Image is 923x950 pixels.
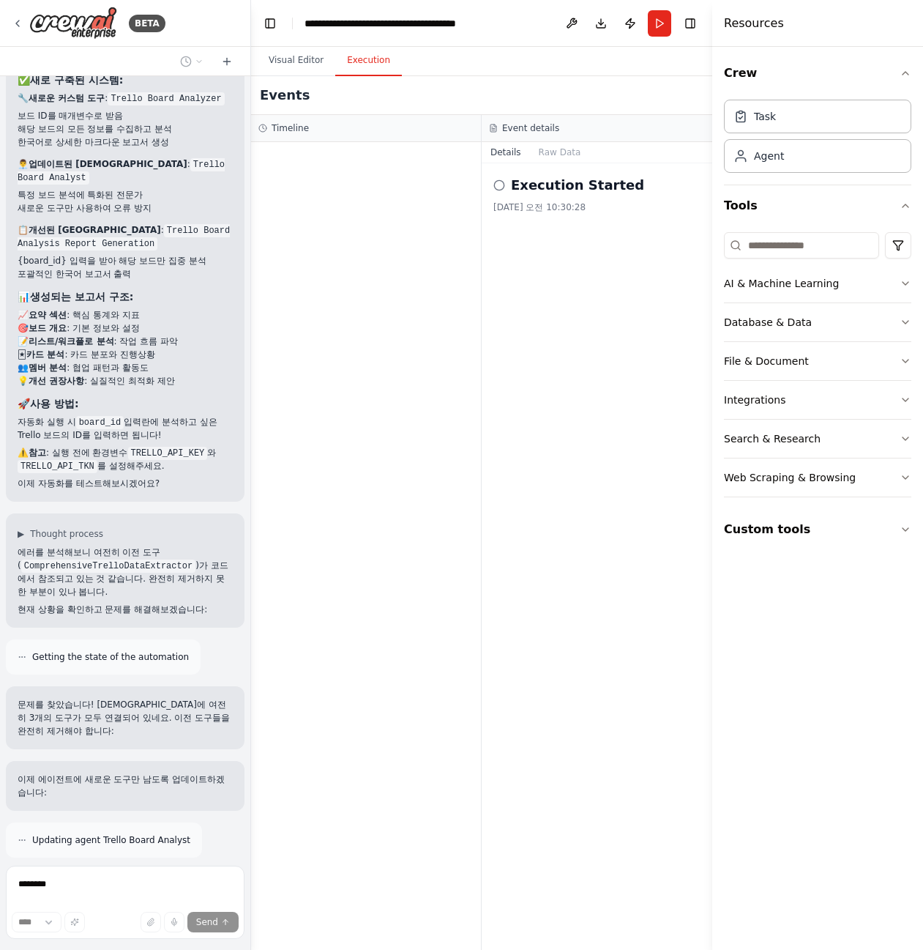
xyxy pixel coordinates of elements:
[754,109,776,124] div: Task
[108,92,224,105] code: Trello Board Analyzer
[18,603,233,616] p: 현재 상황을 확인하고 문제를 해결해보겠습니다:
[18,188,233,201] li: 특정 보드 분석에 특화된 전문가
[174,53,209,70] button: Switch to previous chat
[18,322,233,335] li: 🎯 : 기본 정보와 설정
[724,470,856,485] div: Web Scraping & Browsing
[18,348,233,361] li: 🃏 : 카드 분포와 진행상황
[18,224,230,251] code: Trello Board Analysis Report Generation
[21,560,195,573] code: ComprehensiveTrelloDataExtractor
[32,834,190,846] span: Updating agent Trello Board Analyst
[18,396,233,411] h3: 🚀 :
[724,315,812,330] div: Database & Data
[260,13,280,34] button: Hide left sidebar
[32,651,189,663] span: Getting the state of the automation
[18,73,233,87] h3: ✅ :
[30,74,119,86] strong: 새로 구축된 시스템
[30,398,75,409] strong: 사용 방법
[18,254,233,267] li: {board_id} 입력을 받아 해당 보드만 집중 분석
[76,416,124,429] code: board_id
[260,85,310,105] h2: Events
[511,175,644,196] h2: Execution Started
[18,374,233,387] li: 💡 : 실질적인 최적화 제안
[215,53,239,70] button: Start a new chat
[724,509,911,550] button: Custom tools
[18,267,233,281] li: 포괄적인 한국어 보고서 출력
[680,13,700,34] button: Hide right sidebar
[754,149,784,163] div: Agent
[18,415,233,442] p: 자동화 실행 시 입력란에 분석하고 싶은 Trello 보드의 ID를 입력하면 됩니다!
[128,447,208,460] code: TRELLO_API_KEY
[29,159,187,169] strong: 업데이트된 [DEMOGRAPHIC_DATA]
[64,912,85,932] button: Improve this prompt
[257,45,335,76] button: Visual Editor
[164,912,184,932] button: Click to speak your automation idea
[724,381,911,419] button: Integrations
[724,393,785,407] div: Integrations
[196,916,218,928] span: Send
[724,459,911,497] button: Web Scraping & Browsing
[18,361,233,374] li: 👥 : 협업 패턴과 활동도
[29,448,46,458] strong: 참고
[724,354,809,368] div: File & Document
[18,122,233,136] li: 해당 보드의 모든 정보를 수집하고 분석
[724,264,911,303] button: AI & Machine Learning
[724,53,911,94] button: Crew
[29,93,105,103] strong: 새로운 커스텀 도구
[18,698,233,738] p: 문제를 찾았습니다! [DEMOGRAPHIC_DATA]에 여전히 3개의 도구가 모두 연결되어 있네요. 이전 도구들을 완전히 제거해야 합니다:
[29,376,84,386] strong: 개선 권장사항
[29,323,67,333] strong: 보드 개요
[30,528,103,540] span: Thought process
[187,912,239,932] button: Send
[724,94,911,185] div: Crew
[724,431,821,446] div: Search & Research
[724,342,911,380] button: File & Document
[724,15,784,32] h4: Resources
[530,142,590,163] button: Raw Data
[18,92,233,105] p: 🔧 :
[29,363,67,373] strong: 멤버 분석
[29,336,114,346] strong: 리스트/워크플로 분석
[129,15,165,32] div: BETA
[141,912,161,932] button: Upload files
[724,276,839,291] div: AI & Machine Learning
[724,420,911,458] button: Search & Research
[18,446,233,472] p: ⚠️ : 실행 전에 환경변수 와 를 설정해주세요.
[18,109,233,122] li: 보드 ID를 매개변수로 받음
[29,310,67,320] strong: 요약 섹션
[502,122,559,134] h3: Event details
[724,303,911,341] button: Database & Data
[272,122,309,134] h3: Timeline
[18,477,233,490] p: 이제 자동화를 테스트해보시겠어요?
[26,349,64,360] strong: 카드 분석
[18,223,233,250] p: 📋 :
[482,142,530,163] button: Details
[18,546,233,598] p: 에러를 분석해보니 여전히 이전 도구( )가 코드에서 참조되고 있는 것 같습니다. 완전히 제거하지 못한 부분이 있나 봅니다.
[724,185,911,226] button: Tools
[493,201,700,213] div: [DATE] 오전 10:30:28
[18,157,233,184] p: 👨‍💼 :
[18,528,103,540] button: ▶Thought process
[724,226,911,509] div: Tools
[304,16,469,31] nav: breadcrumb
[18,136,233,149] li: 한국어로 상세한 마크다운 보고서 생성
[18,308,233,322] li: 📈 : 핵심 통계와 지표
[29,7,117,40] img: Logo
[29,225,161,235] strong: 개선된 [GEOGRAPHIC_DATA]
[18,158,225,185] code: Trello Board Analyst
[30,291,130,303] strong: 생성되는 보고서 구조
[18,460,97,473] code: TRELLO_API_TKN
[18,773,233,799] p: 이제 에이전트에 새로운 도구만 남도록 업데이트하겠습니다:
[18,528,24,540] span: ▶
[18,335,233,348] li: 📝 : 작업 흐름 파악
[18,289,233,304] h3: 📊 :
[335,45,402,76] button: Execution
[18,201,233,215] li: 새로운 도구만 사용하여 오류 방지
